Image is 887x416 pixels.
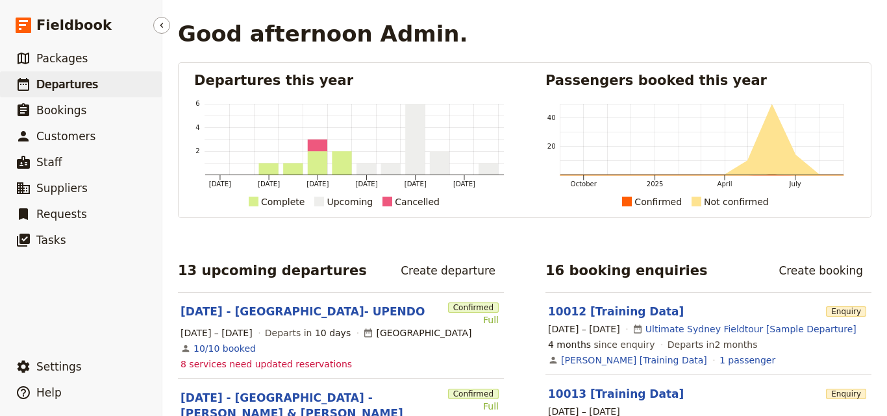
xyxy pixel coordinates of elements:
[194,342,256,355] a: View the bookings for this departure
[547,143,556,150] tspan: 20
[36,78,98,91] span: Departures
[826,306,866,317] span: Enquiry
[561,354,707,367] a: [PERSON_NAME] [Training Data]
[36,386,62,399] span: Help
[448,313,499,326] div: Full
[548,387,684,400] a: 10013 [Training Data]
[181,304,425,319] a: [DATE] - [GEOGRAPHIC_DATA]- UPENDO
[392,260,504,282] a: Create departure
[36,208,87,221] span: Requests
[453,180,475,188] tspan: [DATE]
[548,323,620,336] span: [DATE] – [DATE]
[363,326,471,339] div: [GEOGRAPHIC_DATA]
[327,194,373,210] div: Upcoming
[181,326,253,339] span: [DATE] – [DATE]
[195,100,199,107] tspan: 6
[548,339,591,350] span: 4 months
[548,305,684,318] a: 10012 [Training Data]
[265,326,351,339] span: Departs in
[36,52,88,65] span: Packages
[36,234,66,247] span: Tasks
[356,180,378,188] tspan: [DATE]
[770,260,871,282] a: Create booking
[719,354,775,367] a: View the passengers for this booking
[668,338,758,351] span: Departs in 2 months
[153,17,170,34] button: Hide menu
[36,360,82,373] span: Settings
[36,104,86,117] span: Bookings
[448,389,499,399] span: Confirmed
[258,180,280,188] tspan: [DATE]
[306,180,329,188] tspan: [DATE]
[36,16,112,35] span: Fieldbook
[261,194,305,210] div: Complete
[194,71,504,90] h2: Departures this year
[36,156,62,169] span: Staff
[315,328,351,338] span: 10 days
[195,124,199,131] tspan: 4
[545,71,855,90] h2: Passengers booked this year
[645,323,856,336] a: Ultimate Sydney Fieldtour [Sample Departure]
[704,194,769,210] div: Not confirmed
[571,180,597,188] tspan: October
[181,358,352,371] span: 8 services need updated reservations
[547,114,556,121] tspan: 40
[634,194,682,210] div: Confirmed
[178,261,367,280] h2: 13 upcoming departures
[36,130,95,143] span: Customers
[548,338,655,351] span: since enquiry
[36,182,88,195] span: Suppliers
[826,389,866,399] span: Enquiry
[178,21,468,47] h1: Good afternoon Admin.
[647,180,664,188] tspan: 2025
[545,261,708,280] h2: 16 booking enquiries
[789,180,801,188] tspan: July
[195,147,199,154] tspan: 2
[448,302,499,313] span: Confirmed
[405,180,427,188] tspan: [DATE]
[717,180,732,188] tspan: April
[395,194,440,210] div: Cancelled
[448,400,499,413] div: Full
[209,180,231,188] tspan: [DATE]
